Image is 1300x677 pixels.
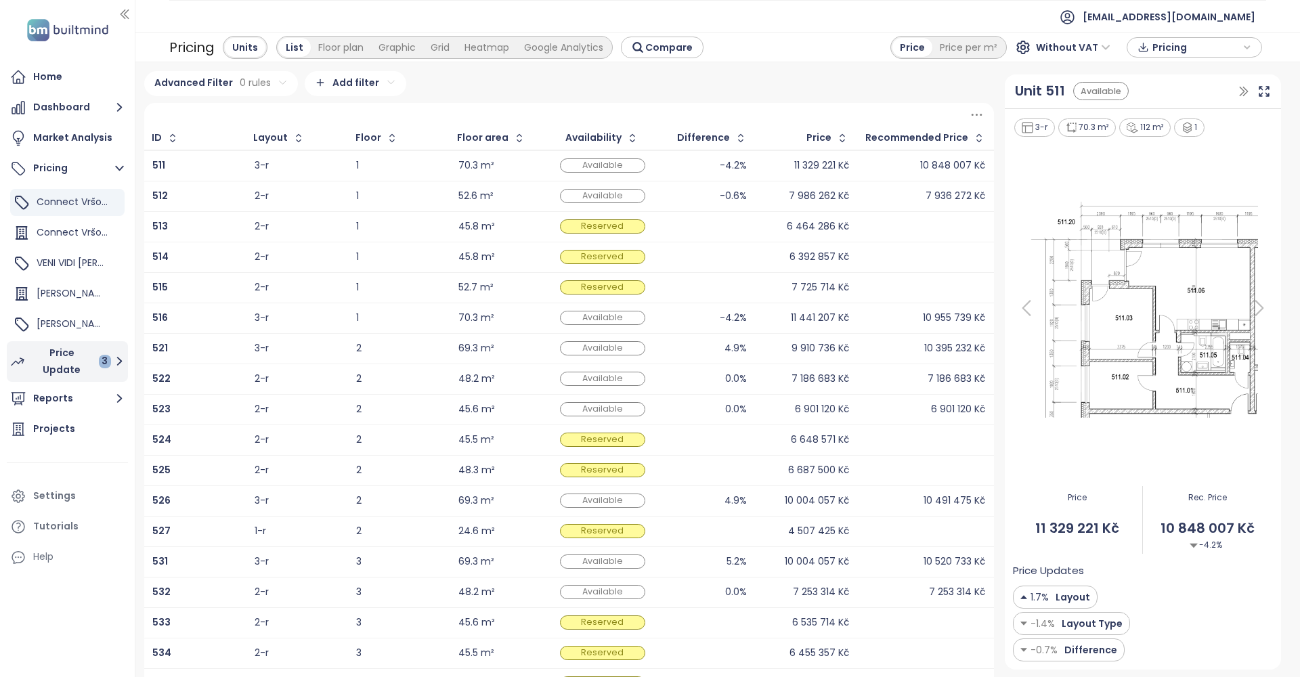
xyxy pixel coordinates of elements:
div: 3-r [255,496,269,505]
a: 523 [152,405,171,414]
div: 45.8 m² [458,253,495,261]
div: 5.2% [727,557,747,566]
div: 2-r [255,192,269,200]
div: 11 329 221 Kč [794,161,849,170]
b: 521 [152,341,168,355]
div: 7 253 314 Kč [929,588,985,596]
div: button [1134,37,1255,58]
div: 10 955 739 Kč [923,313,985,322]
div: 6 648 571 Kč [791,435,849,444]
div: Floor [355,133,381,142]
a: 533 [152,618,171,627]
a: 521 [152,344,168,353]
div: 6 455 357 Kč [789,649,849,657]
a: 532 [152,588,171,596]
a: Market Analysis [7,125,128,152]
div: 0.0% [725,374,747,383]
div: 7 186 683 Kč [792,374,849,383]
span: Connect Vršovice 5,7,8,9 [37,195,154,209]
button: Compare [621,37,703,58]
div: 6 901 120 Kč [931,405,985,414]
a: 531 [152,557,168,566]
div: 1 [356,222,441,231]
span: Without VAT [1036,37,1110,58]
span: -1.4% [1031,616,1055,631]
div: 2 [356,344,441,353]
div: Reserved [560,646,645,660]
div: 1 [356,161,441,170]
div: 52.6 m² [458,192,494,200]
div: Difference [677,133,730,142]
a: Settings [7,483,128,510]
div: 3 [356,588,441,596]
div: List [278,38,311,57]
div: 70.3 m² [458,161,494,170]
div: Connect Vršovice 1,2,3,4,6 [10,219,125,246]
div: 45.5 m² [458,435,494,444]
div: 4 507 425 Kč [788,527,849,536]
b: 512 [152,189,168,202]
b: 515 [152,280,168,294]
div: 2 [356,374,441,383]
span: VENI VIDI [PERSON_NAME] [37,256,152,269]
div: 45.5 m² [458,649,494,657]
div: 0.0% [725,405,747,414]
div: Add filter [305,71,406,96]
span: Price Updates [1013,563,1084,579]
span: 0 rules [240,75,271,90]
span: [EMAIL_ADDRESS][DOMAIN_NAME] [1083,1,1255,33]
div: 1 [356,192,441,200]
div: 2 [356,405,441,414]
div: [PERSON_NAME] Stoupající [10,280,125,307]
div: 2-r [255,405,269,414]
div: 10 491 475 Kč [924,496,985,505]
div: VENI VIDI [PERSON_NAME] [10,250,125,277]
div: Graphic [371,38,423,57]
div: 112 m² [1119,118,1171,137]
div: Help [33,548,53,565]
div: Available [560,311,645,325]
b: 524 [152,433,171,446]
div: 6 464 286 Kč [787,222,849,231]
div: Price [806,133,831,142]
button: Pricing [7,155,128,182]
b: 532 [152,585,171,598]
b: 523 [152,402,171,416]
b: 534 [152,646,171,659]
div: Available [560,189,645,203]
div: 2-r [255,435,269,444]
div: Available [560,372,645,386]
div: 7 936 272 Kč [926,192,985,200]
a: 513 [152,222,168,231]
div: 45.6 m² [458,618,495,627]
b: 527 [152,524,171,538]
span: Price [1013,492,1142,504]
div: -4.2% [720,161,747,170]
div: 9 910 736 Kč [792,344,849,353]
span: -0.7% [1031,642,1058,657]
span: Pricing [1152,37,1240,58]
div: 10 848 007 Kč [920,161,985,170]
div: 70.3 m² [1058,118,1117,137]
div: 2-r [255,374,269,383]
b: 522 [152,372,171,385]
div: 3-r [255,344,269,353]
b: 525 [152,463,171,477]
div: Layout [253,133,288,142]
div: Recommended Price [865,133,968,142]
div: Price per m² [932,38,1005,57]
div: Connect Vršovice 5,7,8,9 [10,189,125,216]
div: Grid [423,38,457,57]
div: 4.9% [724,344,747,353]
div: 2-r [255,649,269,657]
a: 525 [152,466,171,475]
span: Rec. Price [1143,492,1272,504]
a: Home [7,64,128,91]
div: -4.2% [720,313,747,322]
div: Availability [565,133,622,142]
a: Projects [7,416,128,443]
img: Floor plan [1013,194,1273,422]
div: 69.3 m² [458,557,494,566]
a: 524 [152,435,171,444]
